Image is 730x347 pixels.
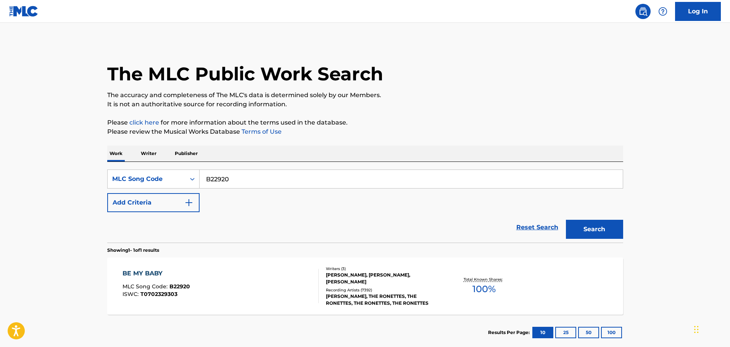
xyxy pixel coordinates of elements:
[107,62,383,85] h1: The MLC Public Work Search
[107,91,623,100] p: The accuracy and completeness of The MLC's data is determined solely by our Members.
[122,269,190,278] div: BE MY BABY
[635,4,651,19] a: Public Search
[122,283,169,290] span: MLC Song Code :
[139,146,159,162] p: Writer
[655,4,670,19] div: Help
[512,219,562,236] a: Reset Search
[184,198,193,207] img: 9d2ae6d4665cec9f34b9.svg
[107,100,623,109] p: It is not an authoritative source for recording information.
[578,327,599,338] button: 50
[107,247,159,254] p: Showing 1 - 1 of 1 results
[658,7,667,16] img: help
[172,146,200,162] p: Publisher
[692,310,730,347] iframe: Chat Widget
[122,291,140,297] span: ISWC :
[472,282,496,296] span: 100 %
[464,277,504,282] p: Total Known Shares:
[326,293,441,307] div: [PERSON_NAME], THE RONETTES, THE RONETTES, THE RONETTES, THE RONETTES
[694,318,699,341] div: Drag
[555,327,576,338] button: 25
[140,291,177,297] span: T0702329303
[129,119,159,126] a: click here
[326,266,441,272] div: Writers ( 3 )
[638,7,648,16] img: search
[532,327,553,338] button: 10
[675,2,721,21] a: Log In
[107,118,623,127] p: Please for more information about the terms used in the database.
[601,327,622,338] button: 100
[107,127,623,136] p: Please review the Musical Works Database
[107,146,125,162] p: Work
[107,170,623,243] form: Search Form
[107,193,200,212] button: Add Criteria
[566,220,623,239] button: Search
[169,283,190,290] span: B22920
[488,329,532,336] p: Results Per Page:
[9,6,39,17] img: MLC Logo
[326,287,441,293] div: Recording Artists ( 7392 )
[107,257,623,315] a: BE MY BABYMLC Song Code:B22920ISWC:T0702329303Writers (3)[PERSON_NAME], [PERSON_NAME], [PERSON_NA...
[240,128,282,135] a: Terms of Use
[326,272,441,285] div: [PERSON_NAME], [PERSON_NAME], [PERSON_NAME]
[112,174,181,184] div: MLC Song Code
